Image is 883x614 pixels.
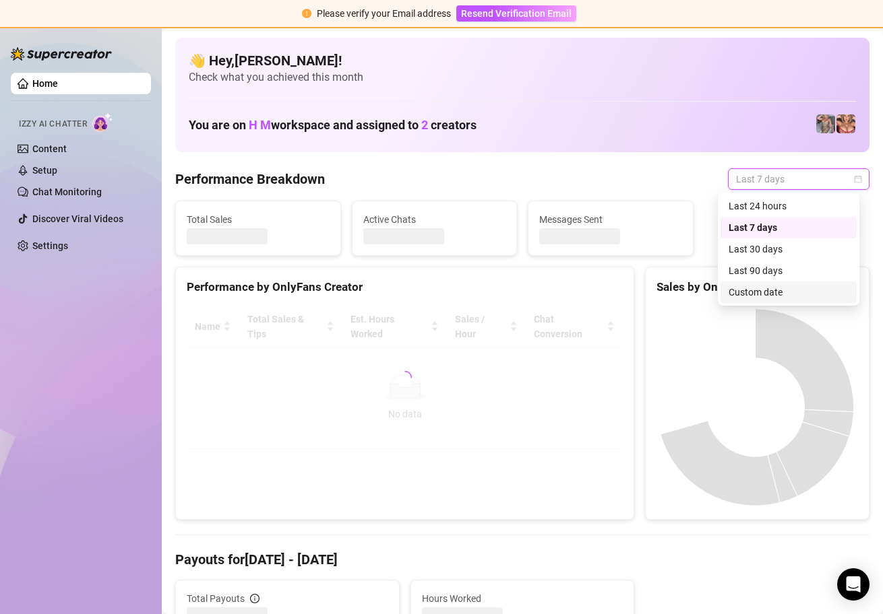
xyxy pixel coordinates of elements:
div: Custom date [729,285,849,300]
span: Izzy AI Chatter [19,118,87,131]
span: 2 [421,118,428,132]
button: Resend Verification Email [456,5,576,22]
span: Resend Verification Email [461,8,572,19]
h1: You are on workspace and assigned to creators [189,118,477,133]
span: loading [396,368,414,386]
div: Please verify your Email address [317,6,451,21]
img: logo-BBDzfeDw.svg [11,47,112,61]
div: Last 30 days [729,242,849,257]
img: pennylondonvip [816,114,835,133]
h4: Performance Breakdown [175,170,325,189]
span: Active Chats [363,212,506,227]
span: Messages Sent [539,212,682,227]
a: Chat Monitoring [32,186,102,197]
span: exclamation-circle [302,9,311,18]
a: Setup [32,165,57,176]
span: H M [249,118,271,132]
img: pennylondon [836,114,855,133]
a: Discover Viral Videos [32,213,123,224]
a: Settings [32,240,68,251]
img: AI Chatter [92,112,113,132]
div: Last 24 hours [721,195,857,217]
div: Last 24 hours [729,199,849,213]
h4: 👋 Hey, [PERSON_NAME] ! [189,51,856,70]
span: Check what you achieved this month [189,70,856,85]
div: Last 7 days [721,217,857,238]
div: Last 90 days [721,260,857,281]
a: Content [32,143,67,154]
span: Last 7 days [736,169,861,189]
span: Hours Worked [422,591,623,606]
div: Custom date [721,281,857,303]
div: Last 90 days [729,263,849,278]
span: info-circle [250,594,260,603]
div: Sales by OnlyFans Creator [657,278,858,296]
span: Total Payouts [187,591,245,606]
span: calendar [854,175,862,183]
div: Performance by OnlyFans Creator [187,278,623,296]
span: Total Sales [187,212,330,227]
div: Open Intercom Messenger [837,568,870,601]
div: Last 7 days [729,220,849,235]
a: Home [32,78,58,89]
h4: Payouts for [DATE] - [DATE] [175,550,870,569]
div: Last 30 days [721,238,857,260]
